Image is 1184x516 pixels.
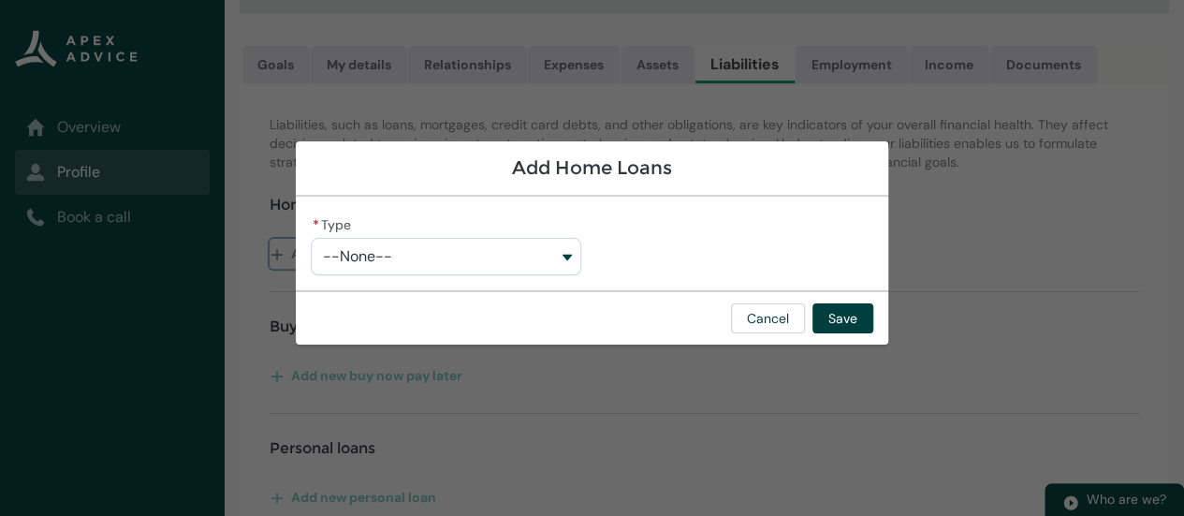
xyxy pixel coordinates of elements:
[323,248,392,265] span: --None--
[311,212,358,234] label: Type
[812,303,873,333] button: Save
[313,216,319,233] abbr: required
[311,156,873,180] h1: Add Home Loans
[731,303,805,333] button: Cancel
[311,238,580,275] button: Type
